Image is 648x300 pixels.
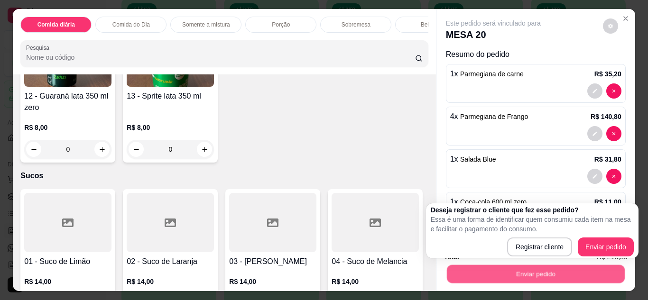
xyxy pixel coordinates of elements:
p: R$ 35,20 [594,69,621,79]
p: R$ 14,00 [229,277,316,286]
button: Enviar pedido [446,265,624,283]
p: R$ 8,00 [127,123,214,132]
p: Porção [272,21,290,28]
button: decrease-product-quantity [606,169,621,184]
p: Resumo do pedido [446,49,626,60]
button: decrease-product-quantity [587,83,602,99]
button: Close [618,11,633,26]
p: Essa é uma forma de identificar quem consumiu cada item na mesa e facilitar o pagamento do consumo. [431,215,634,234]
p: 1 x [450,68,524,80]
button: Enviar pedido [578,237,634,256]
button: decrease-product-quantity [587,126,602,141]
p: MESA 20 [446,28,541,41]
h4: 12 - Guaraná lata 350 ml zero [24,91,111,113]
p: Sucos [20,170,428,182]
button: decrease-product-quantity [587,169,602,184]
p: R$ 14,00 [332,277,419,286]
button: decrease-product-quantity [603,18,618,34]
p: R$ 140,80 [591,112,621,121]
p: R$ 31,80 [594,155,621,164]
h4: 04 - Suco de Melancia [332,256,419,267]
p: 1 x [450,154,496,165]
span: Parmegiana de Frango [460,113,528,120]
h2: Deseja registrar o cliente que fez esse pedido? [431,205,634,215]
button: decrease-product-quantity [606,126,621,141]
span: Coca-cola 600 ml zero [460,198,527,206]
span: Salada Blue [460,155,496,163]
button: decrease-product-quantity [606,83,621,99]
p: Somente a mistura [182,21,230,28]
p: Comida diária [37,21,75,28]
span: Parmegiana de carne [460,70,524,78]
h4: 03 - [PERSON_NAME] [229,256,316,267]
p: Este pedido será vinculado para [446,18,541,28]
p: Comida do Dia [112,21,150,28]
h4: 01 - Suco de Limão [24,256,111,267]
p: Sobremesa [342,21,370,28]
p: R$ 14,00 [127,277,214,286]
p: 4 x [450,111,528,122]
p: R$ 11,00 [594,197,621,207]
h4: 02 - Suco de Laranja [127,256,214,267]
h4: 13 - Sprite lata 350 ml [127,91,214,102]
label: Pesquisa [26,44,53,52]
p: R$ 8,00 [24,123,111,132]
button: Registrar cliente [507,237,572,256]
p: 1 x [450,196,527,208]
input: Pesquisa [26,53,415,62]
p: Bebidas [421,21,441,28]
p: R$ 14,00 [24,277,111,286]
